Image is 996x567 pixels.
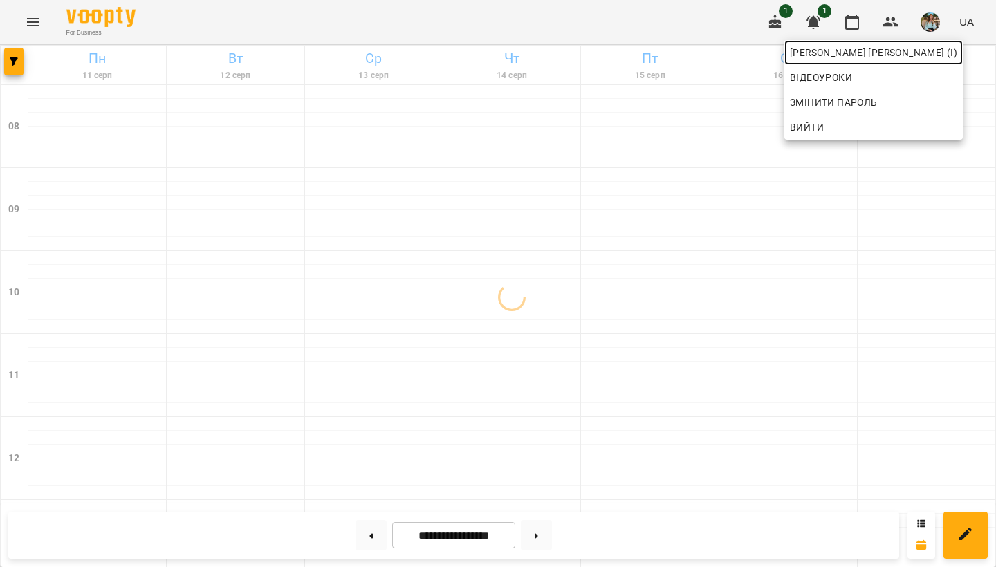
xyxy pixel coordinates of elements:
span: Змінити пароль [790,94,957,111]
button: Вийти [784,115,963,140]
a: Змінити пароль [784,90,963,115]
a: Відеоуроки [784,65,858,90]
a: [PERSON_NAME] [PERSON_NAME] (і) [784,40,963,65]
span: Вийти [790,119,824,136]
span: Відеоуроки [790,69,852,86]
span: [PERSON_NAME] [PERSON_NAME] (і) [790,44,957,61]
